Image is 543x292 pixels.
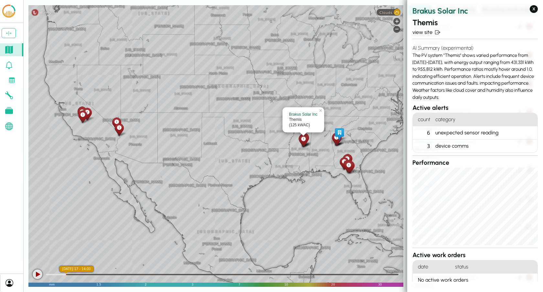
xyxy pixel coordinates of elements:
[412,158,538,168] h3: Performance
[433,113,538,126] h4: category
[393,26,400,33] div: Zoom out
[331,132,342,146] div: Asteria
[342,153,353,167] div: Aura
[412,103,538,113] h3: Active alerts
[111,116,122,131] div: Menoetius
[412,42,538,103] div: The PV system "Themis" shows varied performance from [DATE]-[DATE], with energy output ranging fr...
[412,28,538,36] a: view site
[334,127,345,141] div: HQ
[412,17,538,28] h2: Themis
[298,133,309,148] div: Themis
[452,260,538,274] h4: status
[412,5,538,17] h2: Brakus Solar Inc
[81,107,93,121] div: Metis
[331,131,342,146] div: Theia
[289,117,318,122] div: Themis
[318,107,324,112] a: ×
[289,122,318,128] div: (125 kWAC)
[343,160,354,174] div: Astraeus
[59,266,93,272] div: [DATE] 17 - 14:00
[413,140,433,152] div: 3
[393,18,400,25] div: Zoom in
[1,4,16,19] img: LCOE.ai
[413,260,452,274] h4: date
[76,106,88,121] div: Clymene
[298,133,309,147] div: Epimetheus
[433,140,538,152] div: device comms
[412,44,538,52] h4: AI Summary (experimental)
[341,153,353,168] div: Styx
[113,122,125,137] div: Eurynome
[59,266,93,272] div: local time
[413,126,433,140] div: 6
[412,251,538,260] h3: Active work orders
[433,126,538,140] div: unexpected sensor reading
[342,159,353,173] div: Crius
[289,112,318,117] div: Brakus Solar Inc
[338,156,350,171] div: Cronus
[379,10,392,15] span: Clouds
[413,113,433,126] h4: count
[530,5,538,13] button: X
[413,274,538,287] div: No active work orders
[77,109,88,124] div: Helios
[297,133,309,147] div: Dione
[76,105,88,120] div: Eurybia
